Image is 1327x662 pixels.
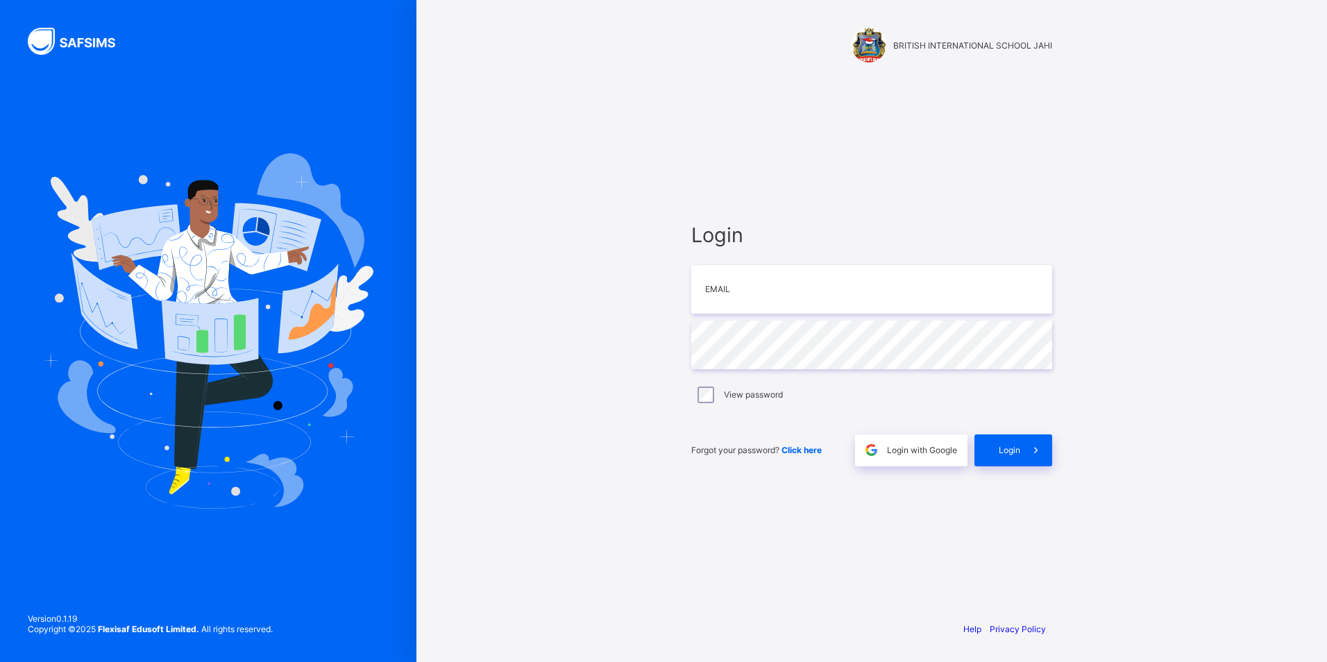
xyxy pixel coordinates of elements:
span: Login [999,445,1020,455]
a: Privacy Policy [990,624,1046,634]
a: Help [963,624,981,634]
span: BRITISH INTERNATIONAL SCHOOL JAHI [893,40,1052,51]
a: Click here [781,445,822,455]
span: Version 0.1.19 [28,613,273,624]
span: Login with Google [887,445,957,455]
img: SAFSIMS Logo [28,28,132,55]
label: View password [724,389,783,400]
span: Login [691,223,1052,247]
img: google.396cfc9801f0270233282035f929180a.svg [863,442,879,458]
strong: Flexisaf Edusoft Limited. [98,624,199,634]
img: Hero Image [43,153,373,509]
span: Forgot your password? [691,445,822,455]
span: Copyright © 2025 All rights reserved. [28,624,273,634]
